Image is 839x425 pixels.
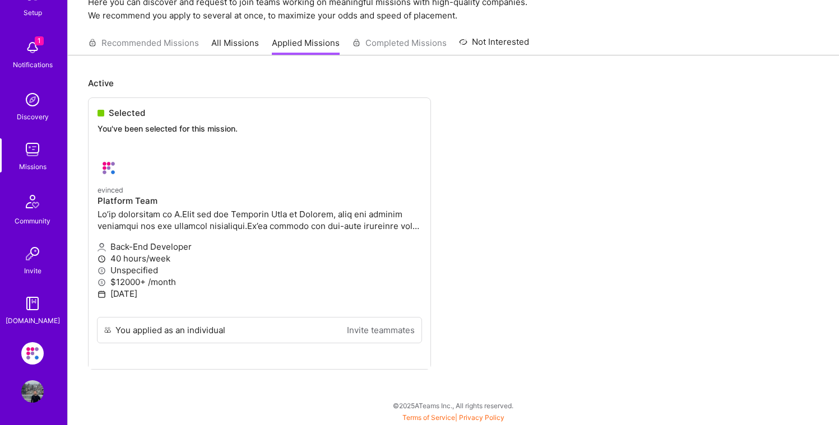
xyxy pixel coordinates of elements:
div: Discovery [17,111,49,123]
img: teamwork [21,138,44,161]
a: Terms of Service [402,413,455,422]
div: Invite [24,265,41,277]
img: Invite [21,242,44,265]
img: Community [19,188,46,215]
img: guide book [21,292,44,315]
a: Not Interested [459,35,529,55]
div: [DOMAIN_NAME] [6,315,60,326]
div: Setup [24,7,42,18]
a: Privacy Policy [459,413,504,422]
img: discovery [21,88,44,111]
a: Applied Missions [272,37,340,55]
a: All Missions [211,37,259,55]
img: bell [21,36,44,59]
img: Evinced: Platform Team [21,342,44,365]
p: Active [88,77,819,89]
a: Evinced: Platform Team [18,342,47,365]
span: | [402,413,504,422]
span: 1 [35,36,44,45]
div: Notifications [13,59,53,71]
div: © 2025 ATeams Inc., All rights reserved. [67,391,839,419]
div: Community [15,215,50,227]
a: User Avatar [18,380,47,403]
img: User Avatar [21,380,44,403]
div: Missions [19,161,47,172]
